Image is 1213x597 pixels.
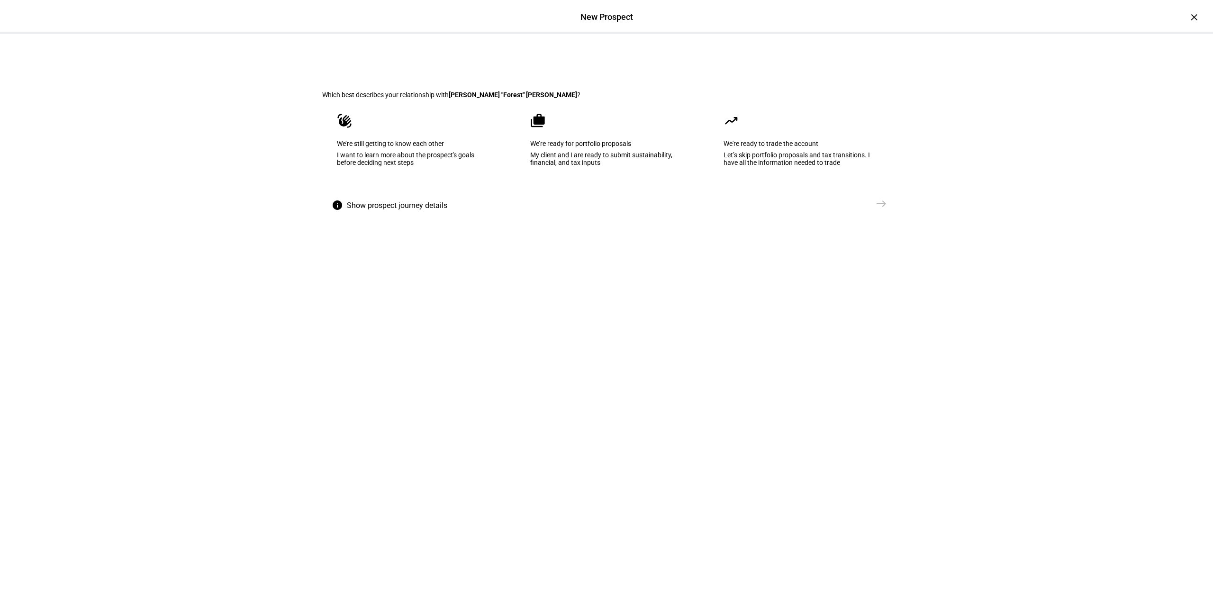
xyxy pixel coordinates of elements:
[322,194,461,217] button: Show prospect journey details
[530,140,683,147] div: We’re ready for portfolio proposals
[724,151,876,166] div: Let’s skip portfolio proposals and tax transitions. I have all the information needed to trade
[1186,9,1202,25] div: ×
[530,113,545,128] mat-icon: cases
[337,140,489,147] div: We’re still getting to know each other
[322,91,891,99] div: Which best describes your relationship with ?
[322,99,504,194] eth-mega-radio-button: We’re still getting to know each other
[337,151,489,166] div: I want to learn more about the prospect's goals before deciding next steps
[347,194,447,217] span: Show prospect journey details
[449,91,577,99] b: [PERSON_NAME] "Forest" [PERSON_NAME]
[724,113,739,128] mat-icon: moving
[332,199,343,211] mat-icon: info
[724,140,876,147] div: We're ready to trade the account
[530,151,683,166] div: My client and I are ready to submit sustainability, financial, and tax inputs
[337,113,352,128] mat-icon: waving_hand
[709,99,891,194] eth-mega-radio-button: We're ready to trade the account
[516,99,697,194] eth-mega-radio-button: We’re ready for portfolio proposals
